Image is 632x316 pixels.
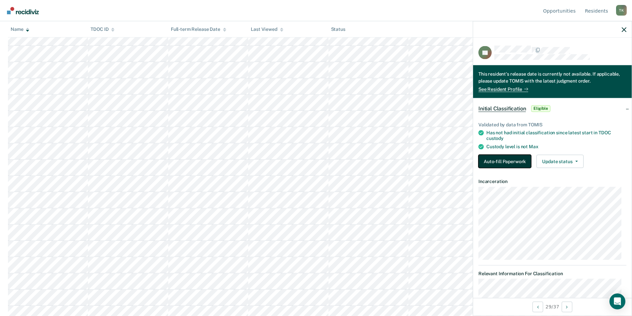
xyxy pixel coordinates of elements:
img: Recidiviz [7,7,39,14]
div: Open Intercom Messenger [609,293,625,309]
a: See Resident Profile [478,86,528,92]
div: Validated by data from TOMIS [478,122,626,127]
button: Profile dropdown button [616,5,627,16]
div: This resident's release date is currently not available. If applicable, please update TOMIS with ... [478,70,626,86]
dt: Incarceration [478,178,626,184]
button: Auto-fill Paperwork [478,155,531,168]
span: Initial Classification [478,105,526,112]
div: 29 / 37 [473,298,632,315]
div: Full-term Release Date [171,27,226,32]
span: Eligible [531,105,550,112]
div: Has not had initial classification since latest start in TDOC [486,130,626,141]
dt: Relevant Information For Classification [478,271,626,276]
button: Update status [536,155,583,168]
div: Last Viewed [251,27,283,32]
div: Status [331,27,345,32]
button: Previous Opportunity [532,301,543,312]
div: T K [616,5,627,16]
div: TDOC ID [91,27,114,32]
a: Navigate to form link [478,155,534,168]
span: custody [486,136,504,141]
div: Name [11,27,29,32]
button: Next Opportunity [562,301,572,312]
span: Max [529,144,538,149]
div: Custody level is not [486,144,626,149]
div: Initial ClassificationEligible [473,98,632,119]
